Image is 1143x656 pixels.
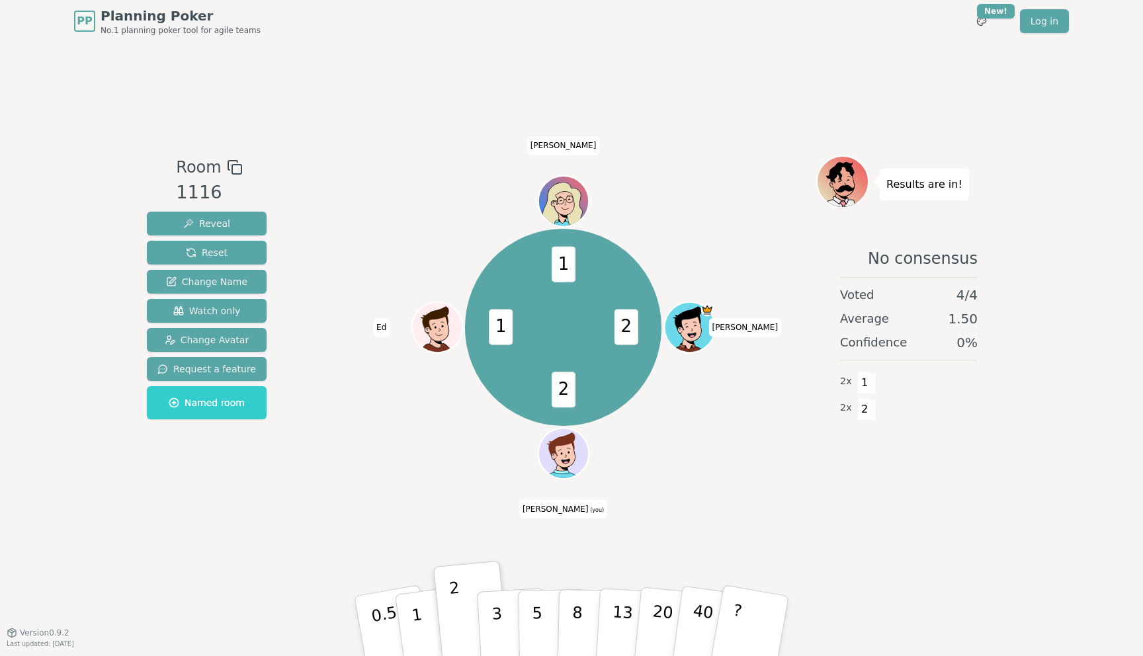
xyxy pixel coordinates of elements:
button: Change Name [147,270,267,294]
span: (you) [589,507,605,513]
span: Change Name [166,275,247,288]
span: PP [77,13,92,29]
span: Last updated: [DATE] [7,640,74,647]
span: Room [176,155,221,179]
span: 2 x [840,401,852,415]
button: Reveal [147,212,267,235]
span: Change Avatar [165,333,249,347]
span: 2 [552,372,575,408]
span: Watch only [173,304,241,317]
span: Named room [169,396,245,409]
span: 1.50 [948,309,978,328]
span: Click to change your name [708,318,781,337]
div: 1116 [176,179,242,206]
span: 2 x [840,374,852,389]
span: Average [840,309,889,328]
p: Results are in! [886,175,962,194]
span: 0 % [956,333,978,352]
span: 2 [857,398,872,421]
span: Voted [840,286,874,304]
span: 2 [614,309,638,345]
button: Click to change your avatar [540,430,587,477]
span: Reset [186,246,228,259]
span: Version 0.9.2 [20,628,69,638]
span: Reveal [183,217,230,230]
span: 1 [552,247,575,282]
button: Named room [147,386,267,419]
button: New! [970,9,994,33]
span: No consensus [868,248,978,269]
span: No.1 planning poker tool for agile teams [101,25,261,36]
button: Version0.9.2 [7,628,69,638]
span: Anna is the host [700,304,713,316]
p: 2 [448,579,466,651]
span: Planning Poker [101,7,261,25]
span: 4 / 4 [956,286,978,304]
span: Click to change your name [519,500,607,518]
button: Reset [147,241,267,265]
span: 1 [857,372,872,394]
button: Change Avatar [147,328,267,352]
span: Confidence [840,333,907,352]
a: PPPlanning PokerNo.1 planning poker tool for agile teams [74,7,261,36]
span: 1 [489,309,513,345]
button: Request a feature [147,357,267,381]
span: Request a feature [157,362,256,376]
div: New! [977,4,1015,19]
span: Click to change your name [527,136,600,155]
a: Log in [1020,9,1069,33]
button: Watch only [147,299,267,323]
span: Click to change your name [373,318,390,337]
